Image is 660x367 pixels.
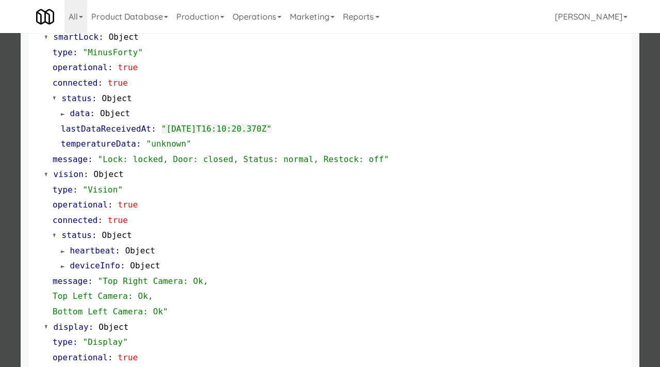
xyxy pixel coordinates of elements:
span: : [120,261,125,270]
span: : [115,246,120,256]
span: vision [54,169,84,179]
span: status [62,230,92,240]
span: : [98,78,103,88]
span: message [53,276,88,286]
span: "Lock: locked, Door: closed, Status: normal, Restock: off" [98,154,389,164]
span: "unknown" [146,139,191,149]
span: : [98,32,104,42]
span: operational [53,200,108,210]
span: : [84,169,89,179]
span: status [62,93,92,103]
span: type [53,337,73,347]
span: : [151,124,156,134]
span: data [70,108,90,118]
span: Object [125,246,155,256]
span: Object [100,108,130,118]
span: operational [53,62,108,72]
span: Object [102,230,131,240]
span: Object [109,32,139,42]
span: : [73,47,78,57]
span: : [92,93,97,103]
span: true [108,215,128,225]
span: : [108,62,113,72]
span: temperatureData [61,139,136,149]
span: "Display" [82,337,128,347]
span: : [92,230,97,240]
span: : [90,108,95,118]
span: "[DATE]T16:10:20.370Z" [161,124,272,134]
span: message [53,154,88,164]
span: "Vision" [82,185,123,195]
span: type [53,47,73,57]
span: display [54,322,89,332]
span: deviceInfo [70,261,120,270]
span: connected [53,78,98,88]
span: true [118,62,138,72]
span: : [88,154,93,164]
span: Object [102,93,131,103]
span: "Top Right Camera: Ok, Top Left Camera: Ok, Bottom Left Camera: Ok" [53,276,208,316]
img: Micromart [36,8,54,26]
span: : [73,185,78,195]
span: smartLock [54,32,99,42]
span: true [118,200,138,210]
span: lastDataReceivedAt [61,124,151,134]
span: Object [98,322,128,332]
span: "MinusForty" [82,47,143,57]
span: Object [93,169,123,179]
span: true [108,78,128,88]
span: heartbeat [70,246,115,256]
span: Object [130,261,160,270]
span: type [53,185,73,195]
span: : [108,353,113,362]
span: : [88,276,93,286]
span: true [118,353,138,362]
span: : [136,139,141,149]
span: : [98,215,103,225]
span: : [73,337,78,347]
span: : [89,322,94,332]
span: connected [53,215,98,225]
span: : [108,200,113,210]
span: operational [53,353,108,362]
